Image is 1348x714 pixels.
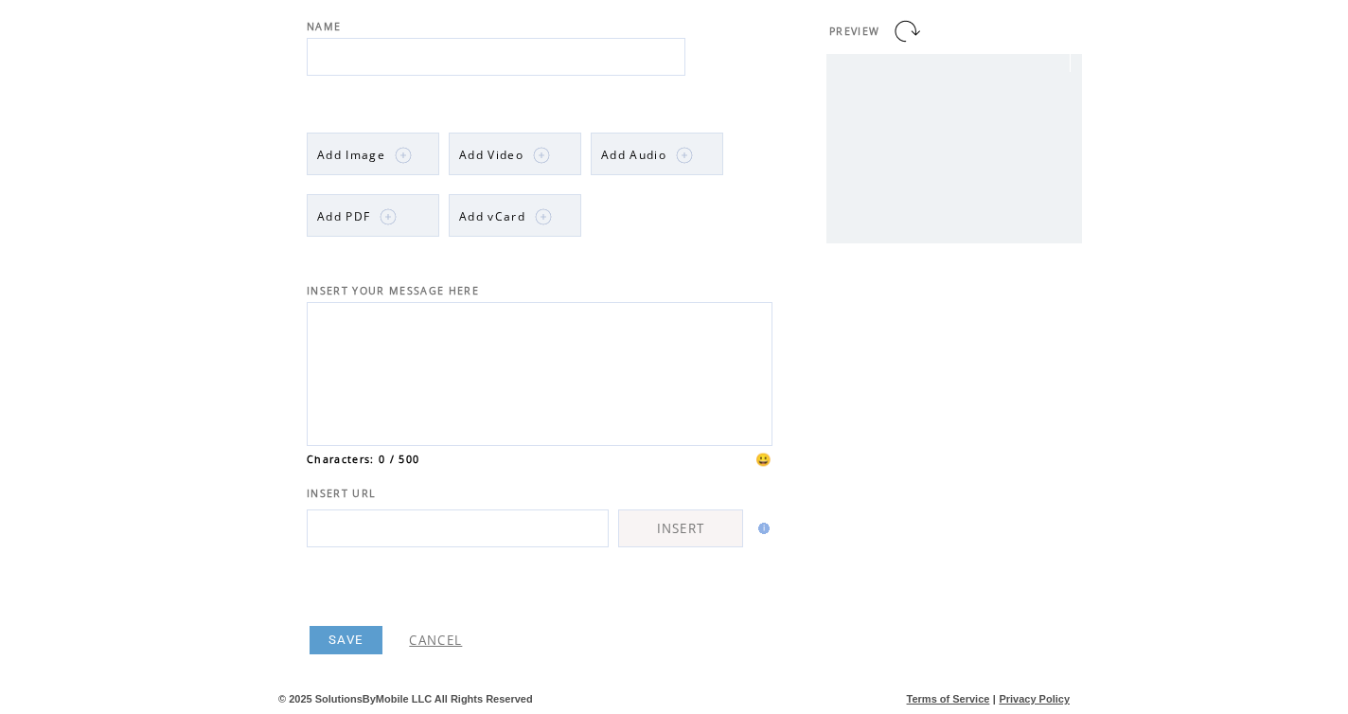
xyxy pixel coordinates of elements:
img: plus.png [533,147,550,164]
span: Add Audio [601,147,666,163]
a: Terms of Service [907,693,990,705]
span: © 2025 SolutionsByMobile LLC All Rights Reserved [278,693,533,705]
a: CANCEL [409,632,462,649]
span: Add Image [317,147,385,163]
span: Add vCard [459,208,525,224]
a: Add PDF [307,194,439,237]
img: plus.png [535,208,552,225]
a: Add Image [307,133,439,175]
a: Privacy Policy [999,693,1070,705]
span: 😀 [755,451,772,468]
img: help.gif [753,523,770,534]
span: | [993,693,996,705]
a: Add Video [449,133,581,175]
a: Add vCard [449,194,581,237]
span: NAME [307,20,341,33]
a: SAVE [310,626,382,654]
span: Add Video [459,147,523,163]
span: INSERT YOUR MESSAGE HERE [307,284,479,297]
span: Add PDF [317,208,370,224]
img: plus.png [380,208,397,225]
img: plus.png [395,147,412,164]
img: plus.png [676,147,693,164]
a: INSERT [618,509,743,547]
a: Add Audio [591,133,723,175]
span: PREVIEW [829,25,879,38]
span: Characters: 0 / 500 [307,453,419,466]
span: INSERT URL [307,487,376,500]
